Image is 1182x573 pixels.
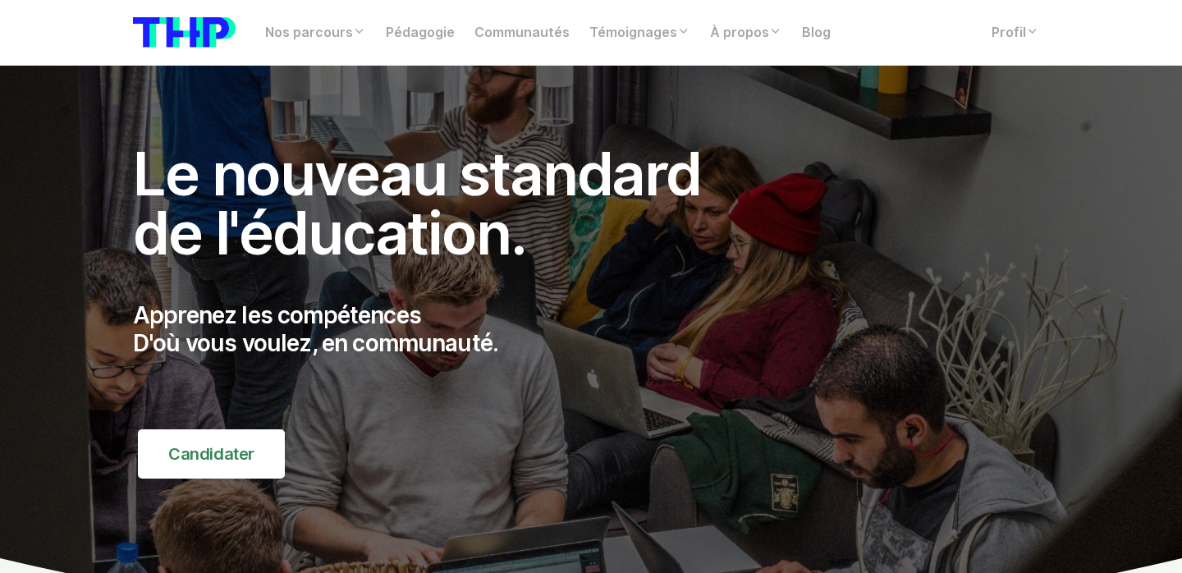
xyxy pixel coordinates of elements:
a: Candidater [138,429,285,479]
a: Nos parcours [255,16,376,49]
a: Communautés [465,16,580,49]
a: Pédagogie [376,16,465,49]
a: Blog [792,16,841,49]
a: À propos [700,16,792,49]
a: Témoignages [580,16,700,49]
h1: Le nouveau standard de l'éducation. [133,144,737,263]
img: logo [133,17,236,48]
a: Profil [982,16,1049,49]
p: Apprenez les compétences D'où vous voulez, en communauté. [133,302,737,357]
